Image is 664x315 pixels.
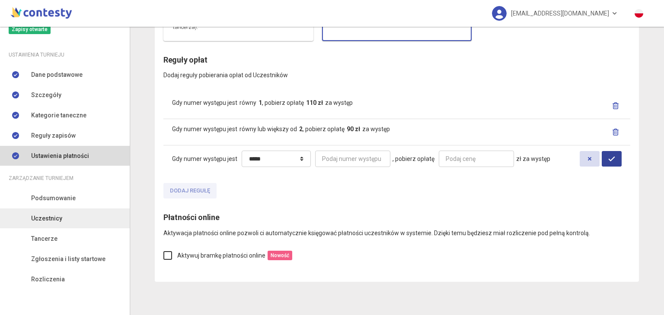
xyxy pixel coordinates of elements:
span: Reguły zapisów [31,131,76,140]
span: Kategorie taneczne [31,110,86,120]
span: Podsumowanie [31,193,76,203]
p: Dodaj reguły pobierania opłat od Uczestników [163,66,630,80]
span: [EMAIL_ADDRESS][DOMAIN_NAME] [511,4,609,22]
strong: 1 [259,99,262,106]
span: Dane podstawowe [31,70,83,79]
strong: 110 zł [306,99,323,106]
p: Aktywacja płatności online pozwoli ci automatycznie księgować płatności uczestników w systemie. D... [163,224,630,238]
span: równy [239,99,256,106]
strong: 90 zł [347,126,360,132]
label: Aktywuj bramkę płatności online [163,251,265,260]
span: Zgłoszenia i listy startowe [31,254,105,264]
span: Tancerze [31,234,57,243]
span: Reguły opłat [163,55,207,64]
span: Płatności online [163,213,220,222]
span: Gdy numer występu jest [172,154,237,164]
span: Ustawienia płatności [31,151,89,161]
span: , pobierz opłatę [393,154,434,164]
span: za występ [325,99,353,106]
div: Ustawienia turnieju [9,50,121,60]
span: Zarządzanie turniejem [9,173,73,183]
span: Gdy numer występu jest [172,99,237,106]
span: Szczegóły [31,90,61,100]
span: , pobierz opłatę [303,126,345,132]
button: Dodaj regułę [163,183,217,198]
span: za występ [362,126,390,132]
span: zł za występ [516,154,550,164]
span: Uczestnicy [31,214,62,223]
span: Gdy numer występu jest [172,126,237,132]
span: , pobierz opłatę [262,99,304,106]
span: równy lub większy od [239,126,297,132]
span: Nowość [268,251,292,260]
span: Rozliczenia [31,274,65,284]
span: Zapisy otwarte [9,25,51,34]
strong: 2 [299,126,303,132]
